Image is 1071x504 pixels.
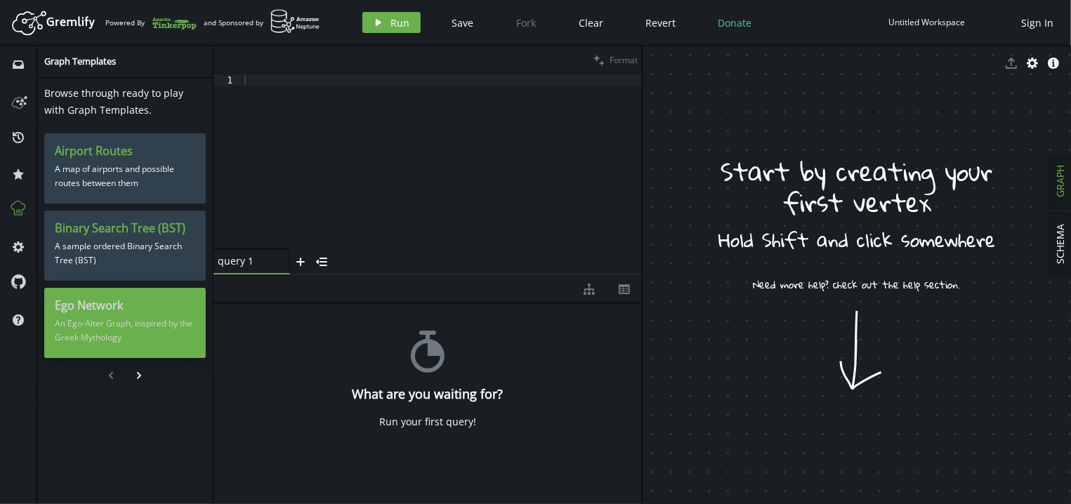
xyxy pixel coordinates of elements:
[379,416,476,428] div: Run your first query!
[55,236,195,271] p: A sample ordered Binary Search Tree (BST)
[718,16,752,29] span: Donate
[204,9,320,36] div: and Sponsored by
[55,298,195,313] h3: Ego Network
[708,12,763,33] button: Donate
[452,16,474,29] span: Save
[889,17,966,27] div: Untitled Workspace
[270,9,320,34] img: AWS Neptune
[589,46,642,74] button: Format
[105,11,197,35] div: Powered By
[55,221,195,236] h3: Binary Search Tree (BST)
[44,86,183,117] span: Browse through ready to play with Graph Templates.
[636,12,687,33] button: Revert
[442,12,485,33] button: Save
[646,16,676,29] span: Revert
[1054,225,1067,265] span: SCHEMA
[391,16,410,29] span: Run
[55,313,195,348] p: An Ego-Alter Graph, inspired by the Greek Mythology
[610,54,638,66] span: Format
[506,12,548,33] button: Fork
[44,55,116,67] span: Graph Templates
[579,16,604,29] span: Clear
[353,387,504,402] h4: What are you waiting for?
[1054,166,1067,198] span: GRAPH
[1021,16,1053,29] span: Sign In
[55,159,195,194] p: A map of airports and possible routes between them
[569,12,615,33] button: Clear
[213,74,242,86] div: 1
[55,144,195,159] h3: Airport Routes
[517,16,537,29] span: Fork
[362,12,421,33] button: Run
[218,255,274,267] span: query 1
[1014,12,1060,33] button: Sign In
